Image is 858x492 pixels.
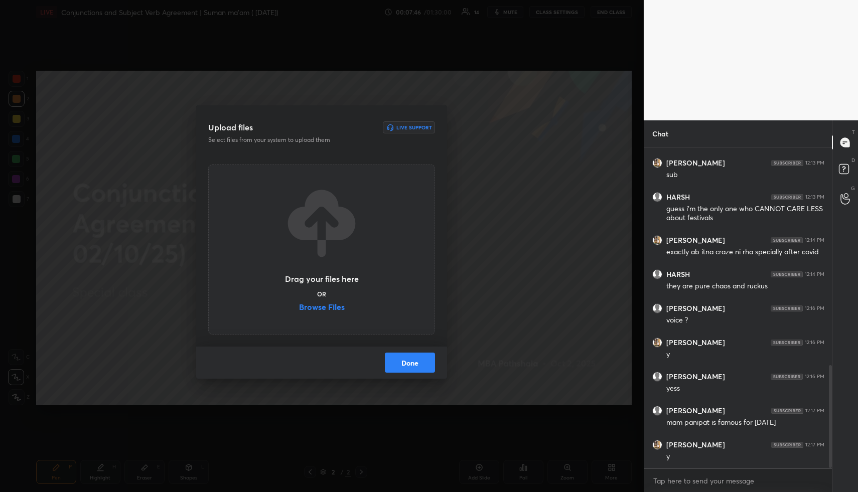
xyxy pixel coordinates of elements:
[771,194,803,200] img: 4P8fHbbgJtejmAAAAAElFTkSuQmCC
[666,406,725,415] h6: [PERSON_NAME]
[666,170,824,180] div: sub
[666,158,725,168] h6: [PERSON_NAME]
[771,237,803,243] img: 4P8fHbbgJtejmAAAAAElFTkSuQmCC
[666,384,824,394] div: yess
[666,270,690,279] h6: HARSH
[805,340,824,346] div: 12:16 PM
[208,121,253,133] h3: Upload files
[653,158,662,168] img: thumbnail.jpg
[653,372,662,381] img: default.png
[805,305,824,311] div: 12:16 PM
[653,270,662,279] img: default.png
[666,247,824,257] div: exactly ab itna craze ni rha specially after covid
[666,338,725,347] h6: [PERSON_NAME]
[771,374,803,380] img: 4P8fHbbgJtejmAAAAAElFTkSuQmCC
[666,350,824,360] div: y
[653,193,662,202] img: default.png
[653,406,662,415] img: default.png
[851,156,855,164] p: D
[805,194,824,200] div: 12:13 PM
[851,185,855,192] p: G
[805,160,824,166] div: 12:13 PM
[771,160,803,166] img: 4P8fHbbgJtejmAAAAAElFTkSuQmCC
[653,236,662,245] img: thumbnail.jpg
[805,271,824,277] div: 12:14 PM
[771,340,803,346] img: 4P8fHbbgJtejmAAAAAElFTkSuQmCC
[317,291,326,297] h5: OR
[666,452,824,462] div: y
[771,305,803,311] img: 4P8fHbbgJtejmAAAAAElFTkSuQmCC
[653,440,662,449] img: thumbnail.jpg
[644,147,832,468] div: grid
[666,440,725,449] h6: [PERSON_NAME]
[771,442,803,448] img: 4P8fHbbgJtejmAAAAAElFTkSuQmCC
[666,304,725,313] h6: [PERSON_NAME]
[385,353,435,373] button: Done
[805,374,824,380] div: 12:16 PM
[771,271,803,277] img: 4P8fHbbgJtejmAAAAAElFTkSuQmCC
[285,275,359,283] h3: Drag your files here
[666,315,824,325] div: voice ?
[805,408,824,414] div: 12:17 PM
[666,236,725,245] h6: [PERSON_NAME]
[644,120,676,147] p: Chat
[208,135,371,144] p: Select files from your system to upload them
[771,408,803,414] img: 4P8fHbbgJtejmAAAAAElFTkSuQmCC
[666,281,824,291] div: they are pure chaos and ruckus
[653,304,662,313] img: default.png
[666,193,690,202] h6: HARSH
[666,418,824,428] div: mam panipat is famous for [DATE]
[852,128,855,136] p: T
[653,338,662,347] img: thumbnail.jpg
[666,204,824,223] div: guess i'm the only one who CANNOT CARE LESS about festivals
[805,237,824,243] div: 12:14 PM
[805,442,824,448] div: 12:17 PM
[666,372,725,381] h6: [PERSON_NAME]
[396,125,432,130] h6: Live Support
